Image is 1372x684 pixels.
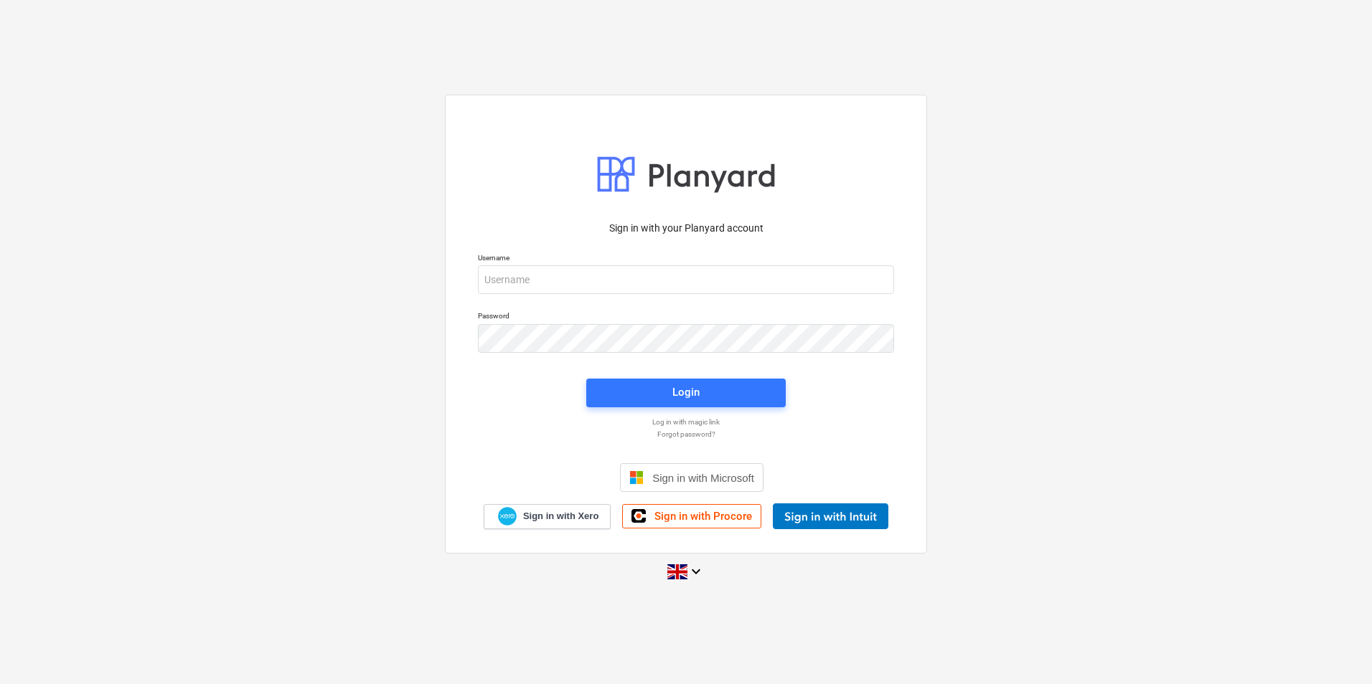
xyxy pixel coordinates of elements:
[523,510,598,523] span: Sign in with Xero
[586,379,786,407] button: Login
[478,221,894,236] p: Sign in with your Planyard account
[672,383,700,402] div: Login
[471,429,901,439] a: Forgot password?
[471,417,901,427] a: Log in with magic link
[484,504,611,529] a: Sign in with Xero
[654,510,752,523] span: Sign in with Procore
[687,563,705,580] i: keyboard_arrow_down
[478,253,894,265] p: Username
[652,472,754,484] span: Sign in with Microsoft
[478,311,894,323] p: Password
[498,507,517,526] img: Xero logo
[478,265,894,294] input: Username
[629,470,644,485] img: Microsoft logo
[622,504,761,528] a: Sign in with Procore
